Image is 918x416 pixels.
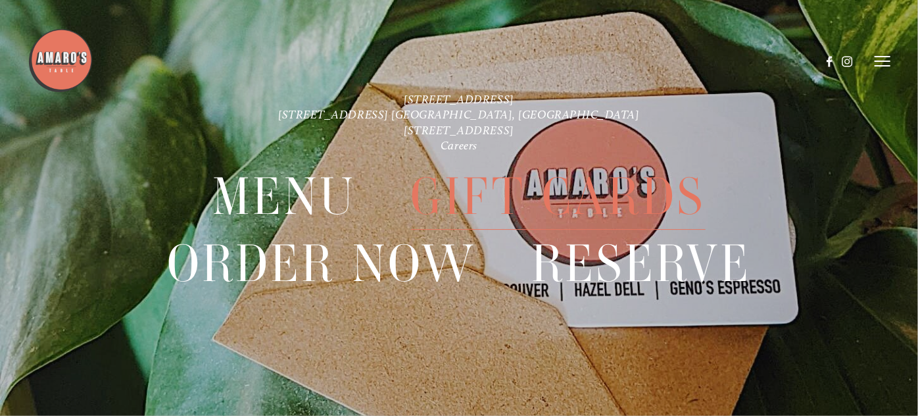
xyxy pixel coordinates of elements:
[167,230,476,296] a: Order Now
[28,28,93,93] img: Amaro's Table
[212,163,356,229] a: Menu
[212,163,356,230] span: Menu
[411,163,706,230] span: Gift Cards
[411,163,706,229] a: Gift Cards
[167,230,476,297] span: Order Now
[441,138,477,152] a: Careers
[531,230,751,296] a: Reserve
[404,123,514,137] a: [STREET_ADDRESS]
[531,230,751,297] span: Reserve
